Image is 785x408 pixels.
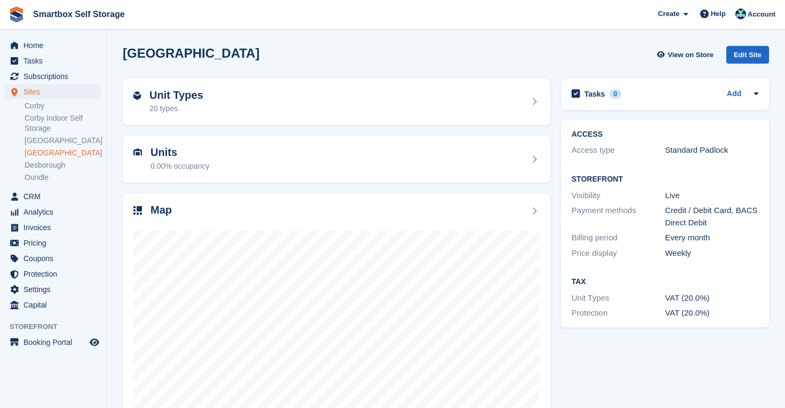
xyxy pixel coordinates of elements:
[5,266,101,281] a: menu
[23,189,88,204] span: CRM
[133,91,141,100] img: unit-type-icn-2b2737a686de81e16bb02015468b77c625bbabd49415b5ef34ead5e3b44a266d.svg
[23,84,88,99] span: Sites
[149,103,203,114] div: 20 types
[5,297,101,312] a: menu
[23,266,88,281] span: Protection
[5,335,101,350] a: menu
[665,307,758,319] div: VAT (20.0%)
[5,220,101,235] a: menu
[5,236,101,250] a: menu
[133,206,142,215] img: map-icn-33ee37083ee616e46c38cad1a60f524a97daa1e2b2c8c0bc3eb3415660979fc1.svg
[658,9,679,19] span: Create
[88,336,101,349] a: Preview store
[572,232,665,244] div: Billing period
[123,136,550,183] a: Units 0.00% occupancy
[665,190,758,202] div: Live
[9,6,25,22] img: stora-icon-8386f47178a22dfd0bd8f6a31ec36ba5ce8667c1dd55bd0f319d3a0aa187defe.svg
[5,251,101,266] a: menu
[123,79,550,125] a: Unit Types 20 types
[572,175,758,184] h2: Storefront
[23,205,88,219] span: Analytics
[572,205,665,229] div: Payment methods
[665,232,758,244] div: Every month
[572,144,665,156] div: Access type
[25,172,101,183] a: Oundle
[665,247,758,260] div: Weekly
[5,69,101,84] a: menu
[584,89,605,99] h2: Tasks
[150,204,172,216] h2: Map
[726,46,769,64] div: Edit Site
[25,113,101,134] a: Corby Indoor Self Storage
[735,9,746,19] img: Roger Canham
[572,307,665,319] div: Protection
[572,292,665,304] div: Unit Types
[23,335,88,350] span: Booking Portal
[572,247,665,260] div: Price display
[149,89,203,101] h2: Unit Types
[23,38,88,53] span: Home
[5,84,101,99] a: menu
[5,53,101,68] a: menu
[609,89,622,99] div: 0
[668,50,713,60] span: View on Store
[726,46,769,68] a: Edit Site
[25,101,101,111] a: Corby
[25,148,101,158] a: [GEOGRAPHIC_DATA]
[711,9,726,19] span: Help
[5,205,101,219] a: menu
[133,148,142,156] img: unit-icn-7be61d7bf1b0ce9d3e12c5938cc71ed9869f7b940bace4675aadf7bd6d80202e.svg
[572,278,758,286] h2: Tax
[5,38,101,53] a: menu
[150,161,210,172] div: 0.00% occupancy
[23,69,88,84] span: Subscriptions
[23,220,88,235] span: Invoices
[23,282,88,297] span: Settings
[23,53,88,68] span: Tasks
[29,5,129,23] a: Smartbox Self Storage
[23,251,88,266] span: Coupons
[5,189,101,204] a: menu
[25,136,101,146] a: [GEOGRAPHIC_DATA]
[150,146,210,159] h2: Units
[665,144,758,156] div: Standard Padlock
[665,205,758,229] div: Credit / Debit Card, BACS Direct Debit
[23,297,88,312] span: Capital
[25,160,101,170] a: Desborough
[5,282,101,297] a: menu
[572,130,758,139] h2: ACCESS
[665,292,758,304] div: VAT (20.0%)
[123,46,259,60] h2: [GEOGRAPHIC_DATA]
[748,9,775,20] span: Account
[655,46,718,64] a: View on Store
[572,190,665,202] div: Visibility
[727,88,741,100] a: Add
[23,236,88,250] span: Pricing
[10,321,106,332] span: Storefront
